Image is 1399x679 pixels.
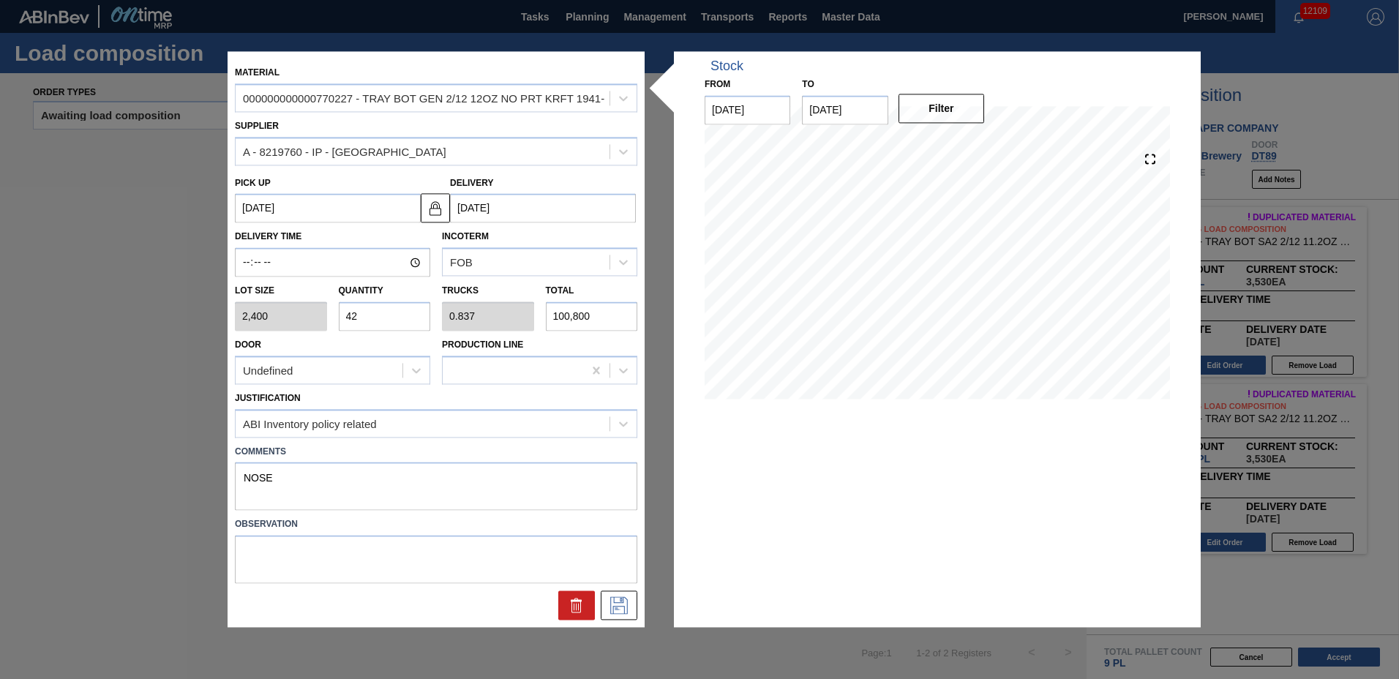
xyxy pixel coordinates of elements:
label: Total [546,286,574,296]
label: Door [235,339,261,350]
label: Material [235,67,280,78]
div: 000000000000770227 - TRAY BOT GEN 2/12 12OZ NO PRT KRFT 1941- [243,92,604,105]
div: Delete Suggestion [558,591,595,620]
label: Incoterm [442,232,489,242]
label: Delivery [450,178,494,188]
label: Comments [235,441,637,462]
textarea: NOSE [235,462,637,511]
label: Justification [235,393,301,403]
label: Lot size [235,281,327,302]
label: Production Line [442,339,523,350]
img: locked [427,199,444,217]
div: ABI Inventory policy related [243,417,377,429]
div: Undefined [243,364,293,377]
div: A - 8219760 - IP - [GEOGRAPHIC_DATA] [243,146,446,158]
label: Supplier [235,121,279,131]
label: Pick up [235,178,271,188]
input: mm/dd/yyyy [235,194,421,223]
input: mm/dd/yyyy [802,95,888,124]
input: mm/dd/yyyy [705,95,790,124]
button: locked [421,193,450,222]
div: Stock [710,59,743,74]
div: Save Suggestion [601,591,637,620]
label: Delivery Time [235,227,430,248]
label: From [705,79,730,89]
label: Quantity [339,286,383,296]
div: FOB [450,256,473,269]
label: Observation [235,514,637,536]
input: mm/dd/yyyy [450,194,636,223]
label: Trucks [442,286,479,296]
button: Filter [899,94,984,123]
label: to [802,79,814,89]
